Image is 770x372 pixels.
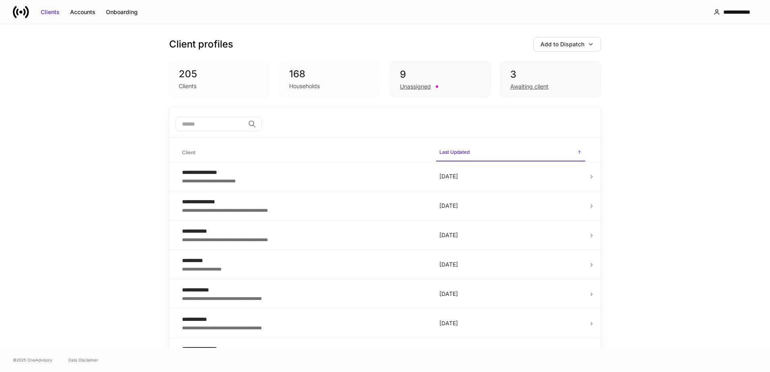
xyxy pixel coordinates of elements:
[289,82,320,90] div: Households
[13,357,52,363] span: © 2025 OneAdvisory
[439,290,582,298] p: [DATE]
[439,260,582,269] p: [DATE]
[510,68,591,81] div: 3
[500,61,601,97] div: 3Awaiting client
[436,144,585,161] span: Last Updated
[439,148,470,156] h6: Last Updated
[439,231,582,239] p: [DATE]
[400,83,431,91] div: Unassigned
[101,6,143,19] button: Onboarding
[510,83,549,91] div: Awaiting client
[289,68,371,81] div: 168
[540,40,584,48] div: Add to Dispatch
[439,319,582,327] p: [DATE]
[439,202,582,210] p: [DATE]
[179,68,260,81] div: 205
[65,6,101,19] button: Accounts
[169,38,233,51] h3: Client profiles
[400,68,480,81] div: 9
[70,8,95,16] div: Accounts
[534,37,601,52] button: Add to Dispatch
[35,6,65,19] button: Clients
[179,145,430,161] span: Client
[41,8,60,16] div: Clients
[182,149,195,156] h6: Client
[68,357,98,363] a: Data Disclaimer
[179,82,197,90] div: Clients
[439,172,582,180] p: [DATE]
[106,8,138,16] div: Onboarding
[390,61,491,97] div: 9Unassigned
